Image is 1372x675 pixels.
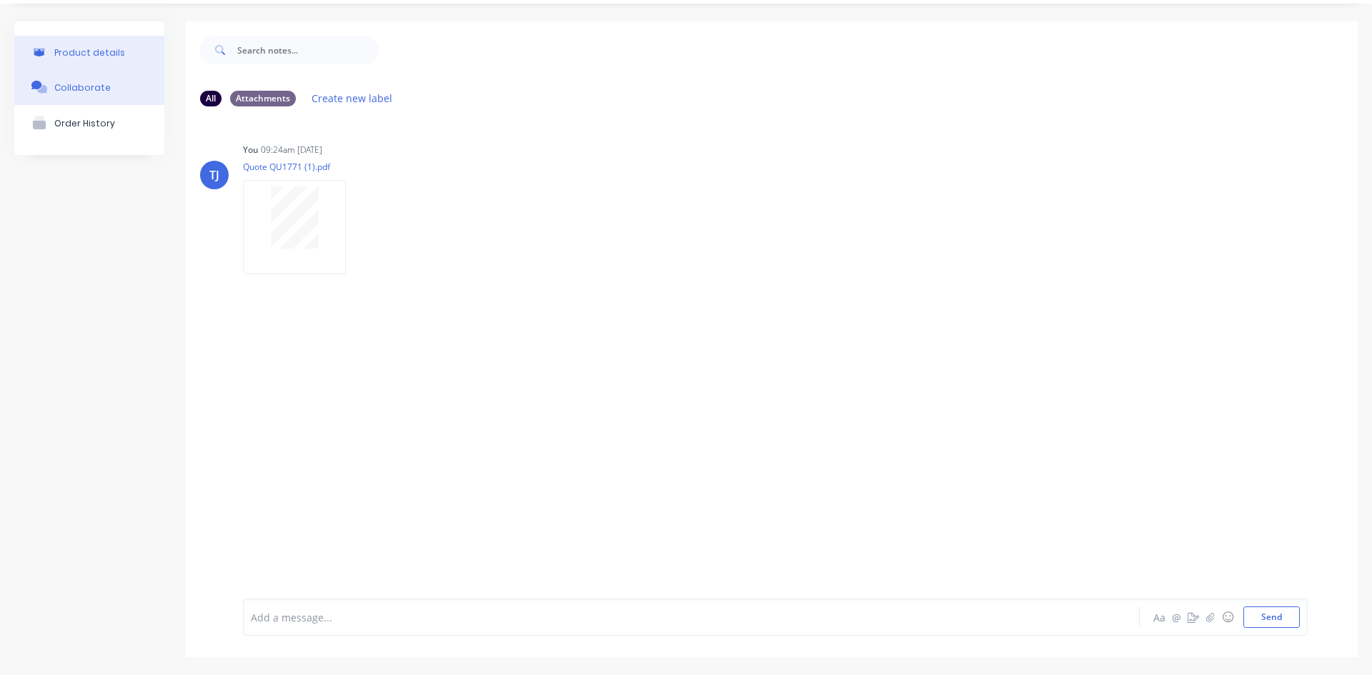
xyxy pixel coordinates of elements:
[200,91,222,106] div: All
[243,144,258,156] div: You
[1243,606,1300,628] button: Send
[261,144,322,156] div: 09:24am [DATE]
[304,89,400,108] button: Create new label
[1150,609,1168,626] button: Aa
[209,166,219,184] div: TJ
[243,161,360,173] p: Quote QU1771 (1).pdf
[14,36,164,69] button: Product details
[14,105,164,141] button: Order History
[1168,609,1185,626] button: @
[237,36,379,64] input: Search notes...
[54,118,115,129] div: Order History
[54,82,111,93] div: Collaborate
[54,47,125,58] div: Product details
[230,91,296,106] div: Attachments
[14,69,164,105] button: Collaborate
[1219,609,1236,626] button: ☺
